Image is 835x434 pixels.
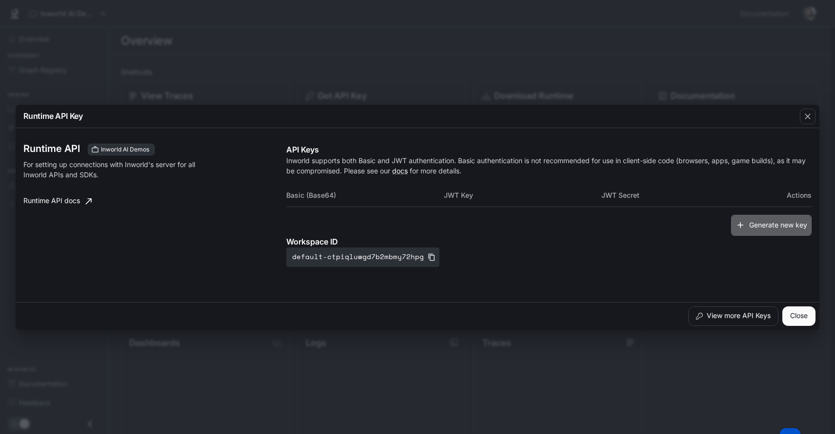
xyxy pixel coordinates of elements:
[759,184,812,207] th: Actions
[286,236,812,247] p: Workspace ID
[20,191,96,211] a: Runtime API docs
[97,145,153,154] span: Inworld AI Demos
[601,184,759,207] th: JWT Secret
[444,184,601,207] th: JWT Key
[688,306,778,326] button: View more API Keys
[88,144,155,155] div: These keys will apply to your current workspace only
[286,184,444,207] th: Basic (Base64)
[731,215,812,236] button: Generate new key
[23,159,215,180] p: For setting up connections with Inworld's server for all Inworld APIs and SDKs.
[23,110,83,122] p: Runtime API Key
[286,144,812,155] p: API Keys
[392,167,408,175] a: docs
[23,144,80,153] h3: Runtime API
[286,247,439,267] button: default-ctpiqluwgd7b2mbmy72hpg
[286,155,812,176] p: Inworld supports both Basic and JWT authentication. Basic authentication is not recommended for u...
[782,306,815,326] button: Close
